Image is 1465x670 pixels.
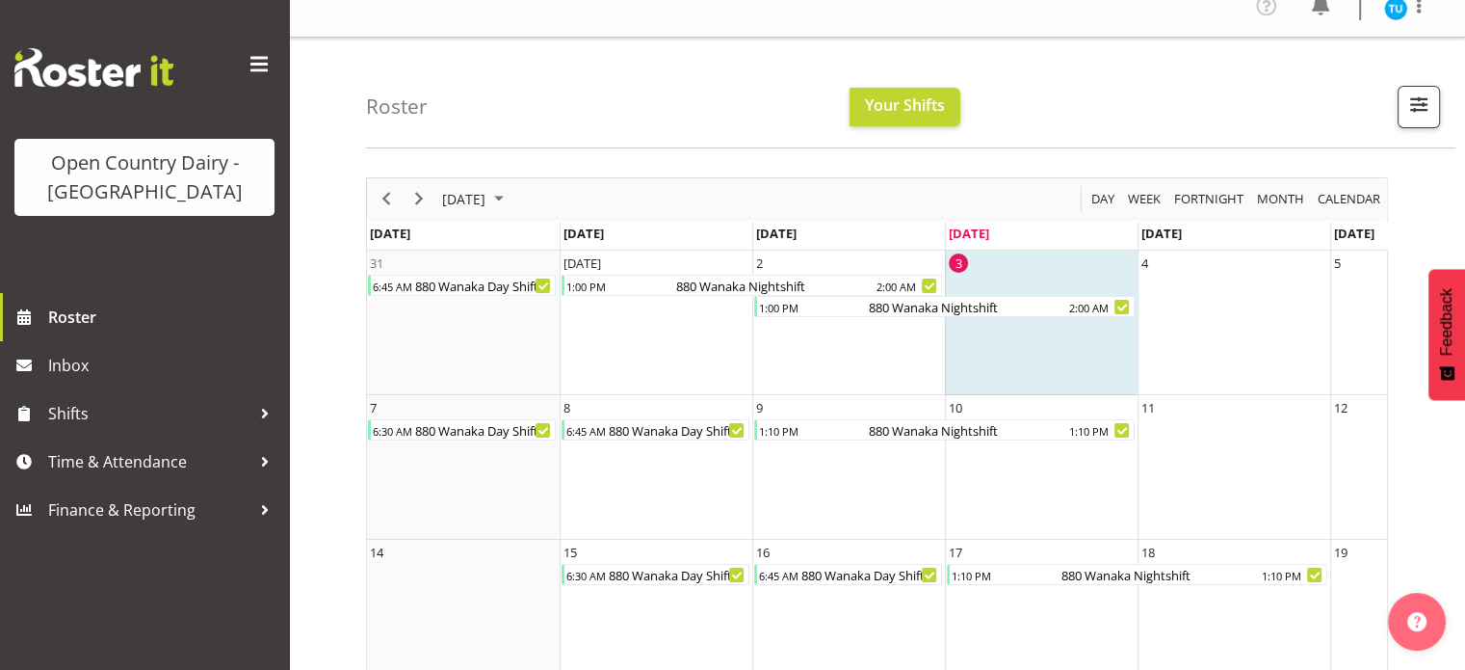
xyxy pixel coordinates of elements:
[1138,251,1330,395] td: Thursday, September 4, 2025
[366,95,428,118] h4: Roster
[563,543,577,562] div: 15
[950,565,992,584] div: 1:10 PM
[563,398,570,417] div: 8
[1088,187,1118,211] button: Timeline Day
[370,225,410,242] span: [DATE]
[756,254,763,273] div: 2
[1126,187,1163,211] span: Week
[757,297,799,316] div: 1:00 PM
[367,395,560,540] td: Sunday, September 7, 2025
[754,296,1135,317] div: 880 Wanaka Nightshift Begin From Tuesday, September 2, 2025 at 1:00:00 PM GMT+12:00 Ends At Wedne...
[370,178,403,219] div: Previous
[949,543,962,562] div: 17
[752,251,945,395] td: Tuesday, September 2, 2025
[756,543,770,562] div: 16
[406,187,432,211] button: Next
[757,565,799,584] div: 6:45 AM
[799,420,1067,440] div: 880 Wanaka Nightshift
[1316,187,1382,211] span: calendar
[413,420,555,440] div: 880 Wanaka Day Shift
[367,251,560,395] td: Sunday, August 31, 2025
[560,395,752,540] td: Monday, September 8, 2025
[562,564,749,585] div: 880 Wanaka Day Shift Begin From Monday, September 15, 2025 at 6:30:00 AM GMT+12:00 Ends At Monday...
[48,447,250,476] span: Time & Attendance
[368,419,556,441] div: 880 Wanaka Day Shift Begin From Sunday, September 7, 2025 at 6:30:00 AM GMT+12:00 Ends At Sunday,...
[1254,187,1308,211] button: Timeline Month
[865,94,945,116] span: Your Shifts
[1315,187,1384,211] button: Month
[370,543,383,562] div: 14
[992,565,1260,584] div: 880 Wanaka Nightshift
[1141,398,1155,417] div: 11
[1398,86,1440,128] button: Filter Shifts
[370,398,377,417] div: 7
[949,398,962,417] div: 10
[374,187,400,211] button: Previous
[1407,612,1426,631] img: help-xxl-2.png
[1125,187,1164,211] button: Timeline Week
[413,276,555,295] div: 880 Wanaka Day Shift
[1334,225,1374,242] span: [DATE]
[1172,187,1245,211] span: Fortnight
[799,297,1067,316] div: 880 Wanaka Nightshift
[564,276,607,295] div: 1:00 PM
[440,187,487,211] span: [DATE]
[48,351,279,380] span: Inbox
[1141,543,1155,562] div: 18
[563,254,601,273] div: [DATE]
[560,251,752,395] td: Monday, September 1, 2025
[48,496,250,524] span: Finance & Reporting
[754,419,1135,441] div: 880 Wanaka Nightshift Begin From Tuesday, September 9, 2025 at 1:10:00 PM GMT+12:00 Ends At Wedne...
[1171,187,1247,211] button: Fortnight
[757,420,799,440] div: 1:10 PM
[562,419,749,441] div: 880 Wanaka Day Shift Begin From Monday, September 8, 2025 at 6:45:00 AM GMT+12:00 Ends At Monday,...
[949,254,968,273] div: 3
[371,276,413,295] div: 6:45 AM
[607,565,748,584] div: 880 Wanaka Day Shift
[1138,395,1330,540] td: Thursday, September 11, 2025
[947,564,1327,585] div: 880 Wanaka Nightshift Begin From Wednesday, September 17, 2025 at 1:10:00 PM GMT+12:00 Ends At Th...
[14,48,173,87] img: Rosterit website logo
[607,276,875,295] div: 880 Wanaka Nightshift
[48,399,250,428] span: Shifts
[607,420,748,440] div: 880 Wanaka Day Shift
[945,395,1138,540] td: Wednesday, September 10, 2025
[48,303,279,332] span: Roster
[562,275,942,296] div: 880 Wanaka Nightshift Begin From Monday, September 1, 2025 at 1:00:00 PM GMT+12:00 Ends At Tuesda...
[1428,269,1465,400] button: Feedback - Show survey
[1334,543,1347,562] div: 19
[564,565,607,584] div: 6:30 AM
[949,225,989,242] span: [DATE]
[34,148,255,206] div: Open Country Dairy - [GEOGRAPHIC_DATA]
[1334,398,1347,417] div: 12
[850,88,960,126] button: Your Shifts
[564,420,607,440] div: 6:45 AM
[1255,187,1306,211] span: Month
[1141,225,1182,242] span: [DATE]
[1438,288,1455,356] span: Feedback
[1141,254,1148,273] div: 4
[403,178,435,219] div: Next
[799,565,941,584] div: 880 Wanaka Day Shift
[754,564,942,585] div: 880 Wanaka Day Shift Begin From Tuesday, September 16, 2025 at 6:45:00 AM GMT+12:00 Ends At Tuesd...
[756,398,763,417] div: 9
[752,395,945,540] td: Tuesday, September 9, 2025
[563,225,604,242] span: [DATE]
[756,225,797,242] span: [DATE]
[439,187,512,211] button: September 2025
[368,275,556,296] div: 880 Wanaka Day Shift Begin From Sunday, August 31, 2025 at 6:45:00 AM GMT+12:00 Ends At Sunday, A...
[370,254,383,273] div: 31
[371,420,413,440] div: 6:30 AM
[1089,187,1116,211] span: Day
[945,251,1138,395] td: Wednesday, September 3, 2025
[1334,254,1341,273] div: 5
